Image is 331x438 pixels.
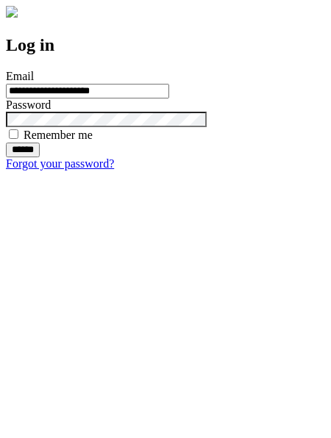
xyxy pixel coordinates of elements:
h2: Log in [6,35,325,55]
label: Password [6,98,51,111]
label: Remember me [24,129,93,141]
img: logo-4e3dc11c47720685a147b03b5a06dd966a58ff35d612b21f08c02c0306f2b779.png [6,6,18,18]
label: Email [6,70,34,82]
a: Forgot your password? [6,157,114,170]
